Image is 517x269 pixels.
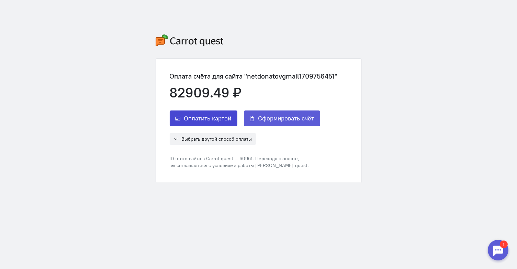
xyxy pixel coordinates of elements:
button: Оплатить картой [170,110,237,126]
button: Выбрать другой способ оплаты [170,133,256,145]
span: Оплатить картой [184,114,232,122]
div: 1 [15,4,23,12]
div: Оплата счёта для сайта "netdonatovgmail1709756451" [170,72,338,80]
div: ID этого сайта в Carrot quest — 60961. Переходя к оплате, вы соглашаетесь с условиями работы [PER... [170,155,338,169]
div: 82909.49 ₽ [170,85,338,100]
span: Сформировать счёт [258,114,314,122]
span: Выбрать другой способ оплаты [182,136,252,142]
button: Сформировать счёт [244,110,320,126]
img: carrot-quest-logo.svg [156,34,224,46]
